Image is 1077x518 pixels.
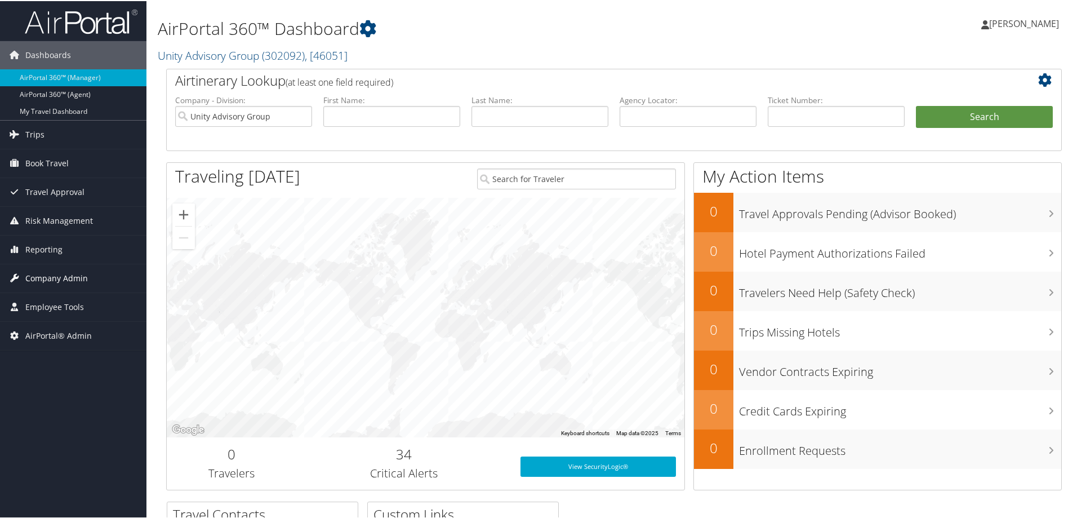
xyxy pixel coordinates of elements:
a: 0Credit Cards Expiring [694,389,1061,428]
span: ( 302092 ) [262,47,305,62]
h2: 0 [175,444,288,463]
a: View SecurityLogic® [520,455,676,476]
a: [PERSON_NAME] [981,6,1070,39]
img: airportal-logo.png [25,7,137,34]
a: 0Vendor Contracts Expiring [694,349,1061,389]
label: First Name: [323,94,460,105]
h3: Critical Alerts [305,464,504,480]
h3: Hotel Payment Authorizations Failed [739,239,1061,260]
h3: Travelers [175,464,288,480]
h1: My Action Items [694,163,1061,187]
button: Zoom out [172,225,195,248]
span: AirPortal® Admin [25,321,92,349]
span: Map data ©2025 [616,429,658,435]
h1: Traveling [DATE] [175,163,300,187]
h2: 0 [694,319,733,338]
a: 0Enrollment Requests [694,428,1061,468]
h2: 0 [694,280,733,299]
span: Travel Approval [25,177,84,205]
a: 0Travelers Need Help (Safety Check) [694,271,1061,310]
h1: AirPortal 360™ Dashboard [158,16,766,39]
h3: Credit Cards Expiring [739,397,1061,418]
span: Trips [25,119,44,148]
a: 0Trips Missing Hotels [694,310,1061,349]
a: 0Travel Approvals Pending (Advisor Booked) [694,192,1061,231]
label: Ticket Number: [768,94,905,105]
h3: Vendor Contracts Expiring [739,357,1061,379]
label: Last Name: [471,94,608,105]
h2: 0 [694,201,733,220]
span: (at least one field required) [286,75,393,87]
a: Terms (opens in new tab) [665,429,681,435]
a: Unity Advisory Group [158,47,348,62]
h2: 0 [694,398,733,417]
span: Reporting [25,234,63,263]
a: Open this area in Google Maps (opens a new window) [170,422,207,436]
h2: 0 [694,437,733,457]
label: Company - Division: [175,94,312,105]
h3: Enrollment Requests [739,436,1061,458]
label: Agency Locator: [620,94,756,105]
span: Company Admin [25,263,88,291]
a: 0Hotel Payment Authorizations Failed [694,231,1061,271]
span: , [ 46051 ] [305,47,348,62]
span: Risk Management [25,206,93,234]
button: Zoom in [172,202,195,225]
span: Dashboards [25,40,71,68]
button: Search [916,105,1053,127]
h2: 0 [694,240,733,259]
button: Keyboard shortcuts [561,428,609,436]
h3: Travelers Need Help (Safety Check) [739,278,1061,300]
h2: 0 [694,358,733,378]
h3: Trips Missing Hotels [739,318,1061,339]
input: Search for Traveler [477,167,676,188]
h2: 34 [305,444,504,463]
span: [PERSON_NAME] [989,16,1059,29]
h3: Travel Approvals Pending (Advisor Booked) [739,200,1061,221]
span: Book Travel [25,148,69,176]
span: Employee Tools [25,292,84,320]
h2: Airtinerary Lookup [175,70,978,89]
img: Google [170,422,207,436]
